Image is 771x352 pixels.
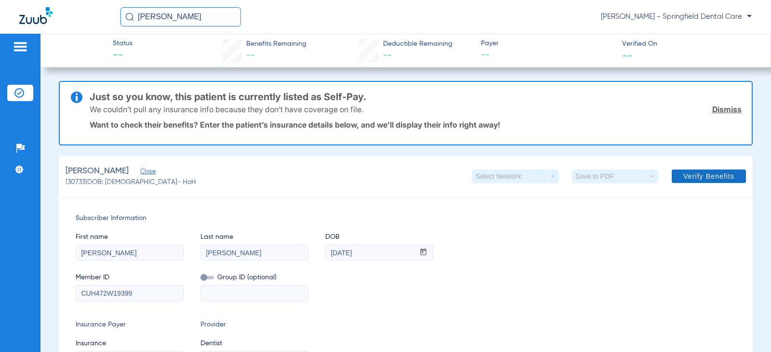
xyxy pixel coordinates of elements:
span: [PERSON_NAME] - Springfield Dental Care [601,12,752,22]
img: info-icon [71,91,82,103]
img: hamburger-icon [13,41,28,52]
img: Search Icon [125,13,134,21]
span: Verify Benefits [683,172,734,180]
p: We couldn’t pull any insurance info because they don’t have coverage on file. [90,104,363,114]
a: Dismiss [712,104,742,114]
span: -- [622,50,633,60]
span: -- [113,49,133,63]
span: Close [140,168,149,177]
span: Group ID (optional) [200,273,308,283]
button: Verify Benefits [672,169,746,183]
p: Want to check their benefits? Enter the patient’s insurance details below, and we’ll display thei... [90,120,742,130]
span: Status [113,39,133,49]
span: Payer [481,39,614,49]
span: Benefits Remaining [246,39,306,49]
span: Dentist [200,339,308,349]
h3: Just so you know, this patient is currently listed as Self-Pay. [90,92,742,102]
span: Subscriber Information [76,213,736,223]
span: [PERSON_NAME] [66,165,129,177]
span: -- [383,51,392,60]
span: First name [76,232,184,242]
span: Insurance [76,339,184,349]
span: Verified On [622,39,755,49]
span: Last name [200,232,308,242]
span: Provider [200,320,308,330]
span: Insurance Payer [76,320,184,330]
span: -- [481,49,614,61]
input: Search for patients [120,7,241,26]
span: DOB [325,232,433,242]
span: Deductible Remaining [383,39,452,49]
span: (30733) DOB: [DEMOGRAPHIC_DATA] - HoH [66,177,196,187]
span: Member ID [76,273,184,283]
img: Zuub Logo [19,7,53,24]
span: -- [246,51,255,60]
button: Open calendar [414,245,433,261]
